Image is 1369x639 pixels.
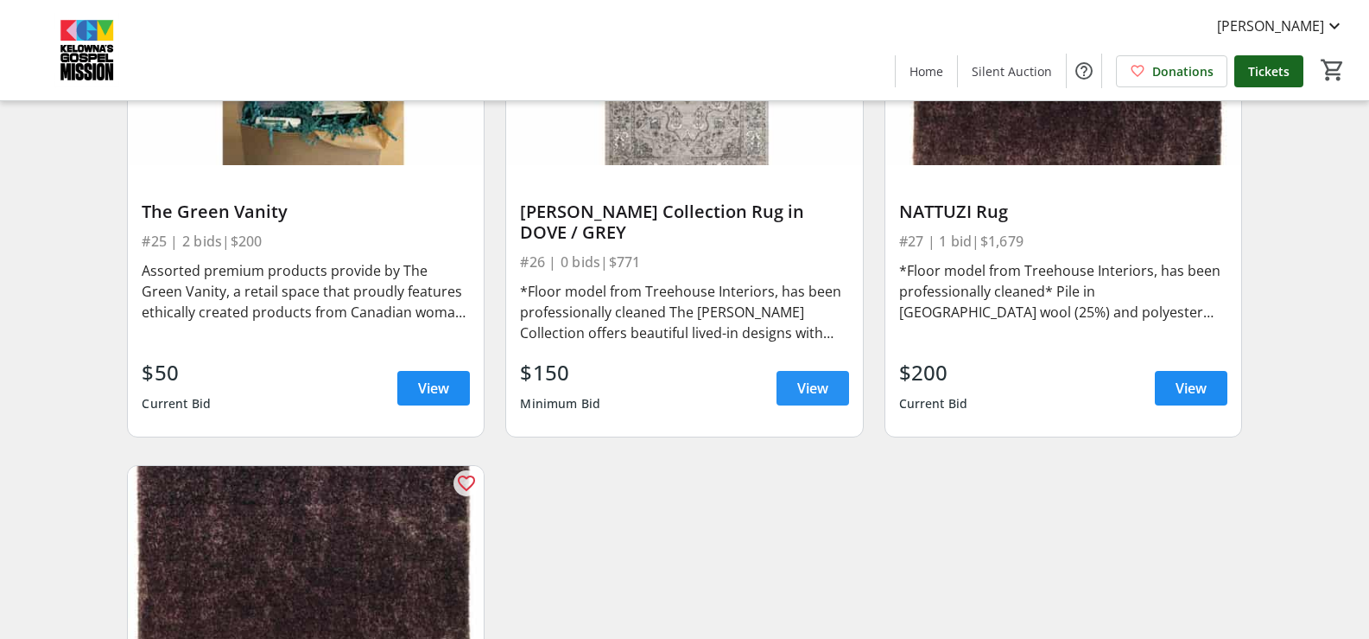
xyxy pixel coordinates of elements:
[1176,378,1207,399] span: View
[899,260,1227,323] div: *Floor model from Treehouse Interiors, has been professionally cleaned* Pile in [GEOGRAPHIC_DATA]...
[972,62,1052,80] span: Silent Auction
[1116,55,1227,87] a: Donations
[1217,16,1324,36] span: [PERSON_NAME]
[142,357,211,388] div: $50
[397,371,470,406] a: View
[1152,62,1214,80] span: Donations
[520,357,600,388] div: $150
[418,378,449,399] span: View
[1248,62,1290,80] span: Tickets
[797,378,828,399] span: View
[958,55,1066,87] a: Silent Auction
[899,201,1227,222] div: NATTUZI Rug
[520,250,848,274] div: #26 | 0 bids | $771
[1067,54,1101,88] button: Help
[520,388,600,419] div: Minimum Bid
[1234,55,1303,87] a: Tickets
[909,62,943,80] span: Home
[1155,371,1227,406] a: View
[142,388,211,419] div: Current Bid
[10,7,164,93] img: Kelowna's Gospel Mission's Logo
[520,201,848,243] div: [PERSON_NAME] Collection Rug in DOVE / GREY
[899,229,1227,253] div: #27 | 1 bid | $1,679
[142,201,470,222] div: The Green Vanity
[1203,12,1359,40] button: [PERSON_NAME]
[520,281,848,343] div: *Floor model from Treehouse Interiors, has been professionally cleaned The [PERSON_NAME] Collecti...
[899,357,968,388] div: $200
[776,371,849,406] a: View
[456,473,477,494] mat-icon: favorite_outline
[899,388,968,419] div: Current Bid
[142,229,470,253] div: #25 | 2 bids | $200
[1317,54,1348,86] button: Cart
[142,260,470,323] div: Assorted premium products provide by The Green Vanity, a retail space that proudly features ethic...
[896,55,957,87] a: Home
